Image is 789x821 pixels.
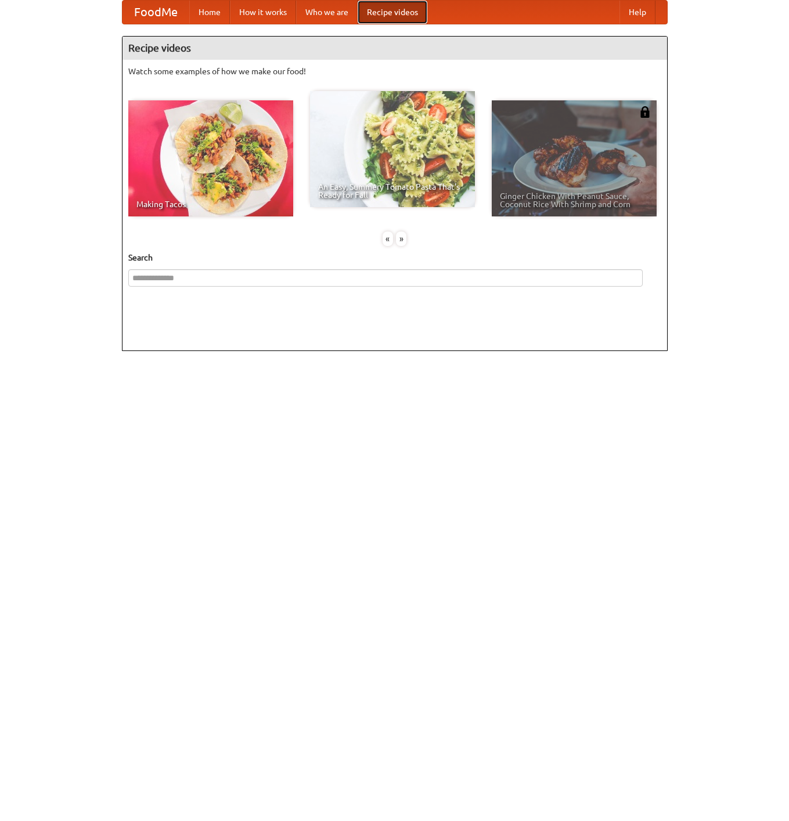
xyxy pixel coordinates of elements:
a: An Easy, Summery Tomato Pasta That's Ready for Fall [310,91,475,207]
img: 483408.png [639,106,651,118]
p: Watch some examples of how we make our food! [128,66,661,77]
div: » [396,232,406,246]
span: Making Tacos [136,200,285,208]
a: Who we are [296,1,358,24]
h5: Search [128,252,661,263]
h4: Recipe videos [123,37,667,60]
a: Help [619,1,655,24]
div: « [383,232,393,246]
a: Home [189,1,230,24]
a: FoodMe [123,1,189,24]
a: Recipe videos [358,1,427,24]
a: Making Tacos [128,100,293,216]
span: An Easy, Summery Tomato Pasta That's Ready for Fall [318,183,467,199]
a: How it works [230,1,296,24]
